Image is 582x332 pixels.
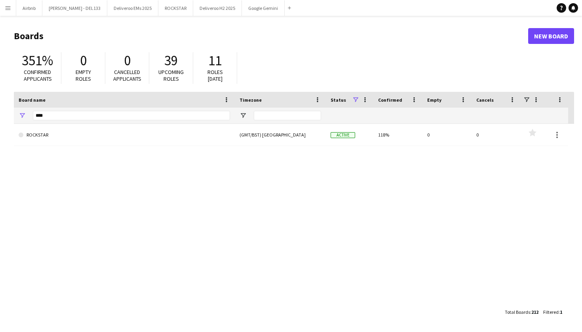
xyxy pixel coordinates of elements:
span: Upcoming roles [158,68,184,82]
span: Roles [DATE] [207,68,223,82]
button: Google Gemini [242,0,285,16]
span: Board name [19,97,46,103]
span: 351% [22,52,53,69]
a: New Board [528,28,574,44]
div: 0 [422,124,472,146]
span: Empty [427,97,441,103]
span: 11 [208,52,222,69]
button: Airbnb [16,0,42,16]
span: 212 [531,309,538,315]
span: Empty roles [76,68,91,82]
button: ROCKSTAR [158,0,193,16]
div: 0 [472,124,521,146]
span: Cancelled applicants [113,68,141,82]
button: Open Filter Menu [240,112,247,119]
span: Active [331,132,355,138]
div: : [543,304,562,320]
span: Status [331,97,346,103]
a: ROCKSTAR [19,124,230,146]
span: Total Boards [505,309,530,315]
button: [PERSON_NAME] - DEL133 [42,0,107,16]
span: 0 [80,52,87,69]
input: Board name Filter Input [33,111,230,120]
span: Timezone [240,97,262,103]
div: : [505,304,538,320]
span: Confirmed applicants [24,68,52,82]
div: (GMT/BST) [GEOGRAPHIC_DATA] [235,124,326,146]
span: Filtered [543,309,559,315]
span: 39 [164,52,178,69]
button: Open Filter Menu [19,112,26,119]
input: Timezone Filter Input [254,111,321,120]
h1: Boards [14,30,528,42]
button: Deliveroo EMs 2025 [107,0,158,16]
span: Cancels [476,97,494,103]
button: Deliveroo H2 2025 [193,0,242,16]
div: 118% [373,124,422,146]
span: 1 [560,309,562,315]
span: 0 [124,52,131,69]
span: Confirmed [378,97,402,103]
